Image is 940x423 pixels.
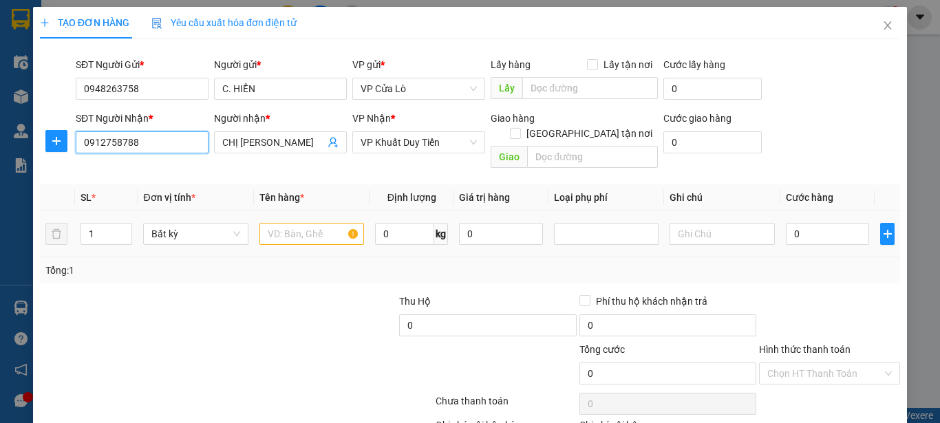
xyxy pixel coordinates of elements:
span: VP Cửa Lò [361,78,477,99]
th: Ghi chú [664,184,780,211]
span: Phí thu hộ khách nhận trả [590,294,713,309]
input: Cước lấy hàng [663,78,762,100]
div: SĐT Người Gửi [76,57,209,72]
span: plus [881,228,894,239]
span: Giao hàng [491,113,535,124]
span: Cước hàng [786,192,833,203]
span: VP Nhận [352,113,391,124]
span: Lấy tận nơi [598,57,658,72]
button: Close [868,7,907,45]
button: plus [880,223,895,245]
button: plus [45,130,67,152]
button: delete [45,223,67,245]
span: SL [81,192,92,203]
div: Chưa thanh toán [434,393,578,417]
span: Tổng cước [579,344,625,355]
span: TẠO ĐƠN HÀNG [40,17,129,28]
div: VP gửi [352,57,485,72]
span: Thu Hộ [399,296,431,307]
span: [GEOGRAPHIC_DATA] tận nơi [521,126,658,141]
div: SĐT Người Nhận [76,111,209,126]
label: Cước lấy hàng [663,59,725,70]
span: plus [40,18,50,28]
span: VP Khuất Duy Tiến [361,132,477,153]
span: Giá trị hàng [459,192,510,203]
input: Dọc đường [522,77,658,99]
input: Dọc đường [527,146,658,168]
div: Người nhận [214,111,347,126]
span: kg [434,223,448,245]
span: close [882,20,893,31]
span: Bất kỳ [151,224,239,244]
input: Ghi Chú [670,223,774,245]
input: 0 [459,223,543,245]
span: Giao [491,146,527,168]
input: VD: Bàn, Ghế [259,223,364,245]
input: Cước giao hàng [663,131,762,153]
span: user-add [328,137,339,148]
label: Cước giao hàng [663,113,731,124]
img: icon [151,18,162,29]
span: Yêu cầu xuất hóa đơn điện tử [151,17,297,28]
span: Tên hàng [259,192,304,203]
span: Lấy [491,77,522,99]
div: Người gửi [214,57,347,72]
span: Lấy hàng [491,59,531,70]
div: Tổng: 1 [45,263,364,278]
span: Định lượng [387,192,436,203]
span: plus [46,135,67,147]
span: Đơn vị tính [143,192,195,203]
th: Loại phụ phí [548,184,664,211]
label: Hình thức thanh toán [759,344,851,355]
